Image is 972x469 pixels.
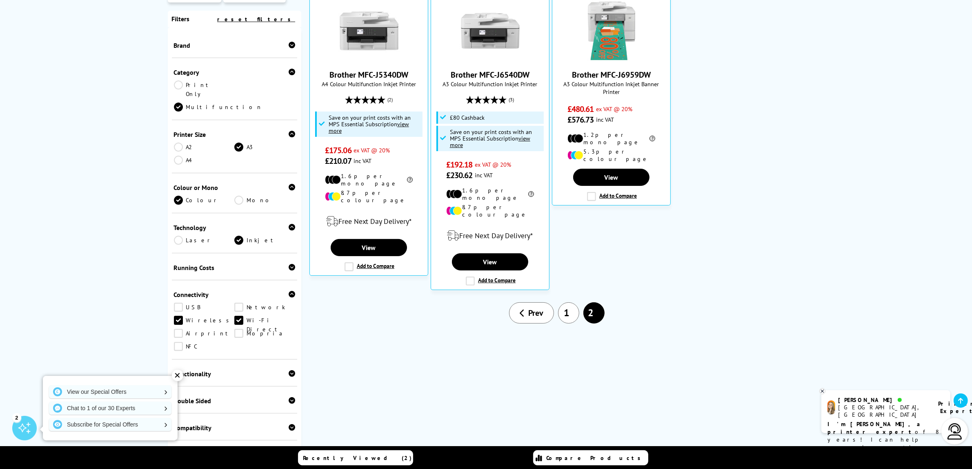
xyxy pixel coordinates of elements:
div: Running Costs [174,264,296,272]
a: Recently Viewed (2) [298,450,413,465]
a: Chat to 1 of our 30 Experts [49,402,171,415]
a: A3 [234,143,295,152]
span: (2) [388,92,393,107]
p: of 8 years! I can help you choose the right product [827,420,944,459]
span: A4 Colour Multifunction Inkjet Printer [314,80,424,88]
li: 5.3p per colour page [567,148,655,163]
u: view more [329,120,409,134]
a: Prev [509,302,554,324]
div: ✕ [172,370,183,381]
span: Save on your print costs with an MPS Essential Subscription [329,114,411,134]
a: Brother MFC-J6540DW [460,55,521,63]
a: View [573,169,649,186]
li: 1.2p per mono page [567,131,655,146]
span: £175.06 [325,145,351,156]
a: Mono [234,196,295,205]
a: View [331,239,407,256]
a: Multifunction [174,103,263,112]
span: A3 Colour Multifunction Inkjet Banner Printer [556,80,666,96]
span: Prev [528,308,543,318]
span: Save on your print costs with an MPS Essential Subscription [450,128,532,149]
span: ex VAT @ 20% [354,146,390,154]
span: Recently Viewed (2) [303,454,412,462]
img: amy-livechat.png [827,400,835,415]
a: A2 [174,143,235,152]
a: Laser [174,236,235,245]
a: Print Only [174,80,235,98]
a: View our Special Offers [49,385,171,398]
span: Compare Products [547,454,645,462]
a: Brother MFC-J5340DW [329,69,408,80]
a: Compare Products [533,450,648,465]
li: 1.6p per mono page [446,187,534,201]
a: Airprint [174,329,235,338]
img: user-headset-light.svg [947,423,963,440]
span: £576.73 [567,114,594,125]
div: Double Sided [174,397,296,405]
a: Brother MFC-J5340DW [338,55,400,63]
span: inc VAT [475,171,493,179]
a: A4 [174,156,235,165]
a: Subscribe for Special Offers [49,418,171,431]
span: £230.62 [446,170,473,181]
label: Add to Compare [466,277,516,286]
a: Wi-Fi Direct [234,316,295,325]
a: reset filters [217,16,295,23]
li: 8.7p per colour page [446,203,534,218]
span: inc VAT [596,116,614,123]
div: Connectivity [174,290,296,299]
span: £192.18 [446,159,473,170]
a: NFC [174,342,235,351]
div: modal_delivery [435,224,545,247]
div: [PERSON_NAME] [839,396,928,404]
b: I'm [PERSON_NAME], a printer expert [827,420,923,435]
span: inc VAT [354,157,371,165]
a: Brother MFC-J6540DW [451,69,529,80]
div: Brand [174,41,296,49]
u: view more [450,134,530,149]
li: 8.7p per colour page [325,189,413,204]
span: A3 Colour Multifunction Inkjet Printer [435,80,545,88]
a: Network [234,303,295,312]
label: Add to Compare [345,262,394,271]
a: Colour [174,196,235,205]
div: Technology [174,223,296,232]
a: Mopria [234,329,295,338]
a: Inkjet [234,236,295,245]
span: £210.07 [325,156,351,166]
div: [GEOGRAPHIC_DATA], [GEOGRAPHIC_DATA] [839,404,928,418]
div: 2 [12,413,21,422]
span: £480.61 [567,104,594,114]
div: Compatibility [174,424,296,432]
span: Filters [172,15,190,23]
a: View [452,253,528,270]
a: 1 [558,302,579,324]
div: modal_delivery [314,210,424,233]
a: Wireless [174,316,235,325]
div: Printer Size [174,130,296,138]
div: Category [174,68,296,76]
div: Colour or Mono [174,183,296,192]
span: ex VAT @ 20% [475,161,511,168]
span: £80 Cashback [450,114,485,121]
label: Add to Compare [587,192,637,201]
a: Brother MFC-J6959DW [581,55,642,63]
span: ex VAT @ 20% [596,105,632,113]
a: USB [174,303,235,312]
span: (3) [509,92,514,107]
li: 1.6p per mono page [325,172,413,187]
div: Functionality [174,370,296,378]
a: Brother MFC-J6959DW [572,69,651,80]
